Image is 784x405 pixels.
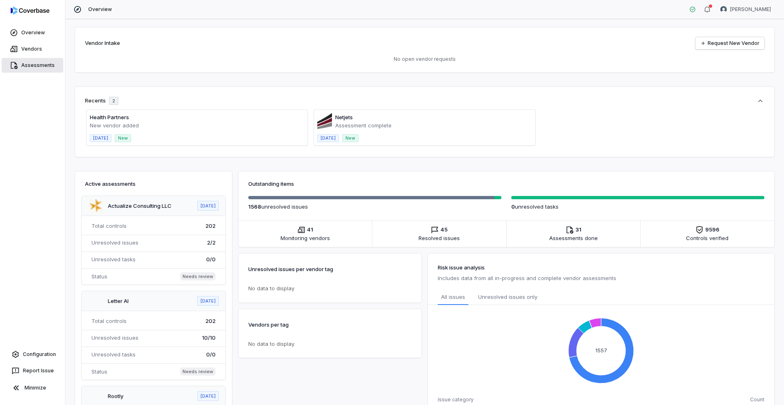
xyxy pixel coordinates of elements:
[478,293,537,302] span: Unresolved issues only
[3,347,62,362] a: Configuration
[750,396,764,403] span: Count
[85,180,222,188] h3: Active assessments
[11,7,49,15] img: logo-D7KZi-bG.svg
[112,98,115,104] span: 2
[248,319,289,330] p: Vendors per tag
[248,263,333,275] p: Unresolved issues per vendor tag
[438,396,474,403] span: Issue category
[438,273,764,283] p: Includes data from all in-progress and complete vendor assessments
[248,180,764,188] h3: Outstanding items
[730,6,771,13] span: [PERSON_NAME]
[85,39,120,47] h2: Vendor Intake
[705,226,719,234] span: 9596
[108,202,171,209] a: Actualize Consulting LLC
[85,97,764,105] button: Recents2
[686,234,728,242] span: Controls verified
[3,380,62,396] button: Minimize
[511,202,764,211] p: unresolved task s
[419,234,460,242] span: Resolved issues
[335,114,353,120] a: Netjets
[3,363,62,378] button: Report Issue
[307,226,313,234] span: 41
[85,97,118,105] div: Recents
[248,203,261,210] span: 1568
[248,340,412,348] p: No data to display
[90,114,129,120] a: Health Partners
[248,285,412,293] p: No data to display
[108,298,129,304] a: Letter AI
[85,56,764,62] p: No open vendor requests
[441,226,448,234] span: 45
[2,25,63,40] a: Overview
[438,263,764,271] h3: Risk issue analysis
[695,37,764,49] a: Request New Vendor
[441,293,465,301] span: All issues
[715,3,776,16] button: Adeola Ajiginni avatar[PERSON_NAME]
[281,234,330,242] span: Monitoring vendors
[595,347,607,354] text: 1557
[720,6,727,13] img: Adeola Ajiginni avatar
[2,58,63,73] a: Assessments
[549,234,598,242] span: Assessments done
[575,226,581,234] span: 31
[2,42,63,56] a: Vendors
[248,202,501,211] p: unresolved issue s
[108,393,123,399] a: Rootly
[511,203,515,210] span: 0
[88,6,112,13] span: Overview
